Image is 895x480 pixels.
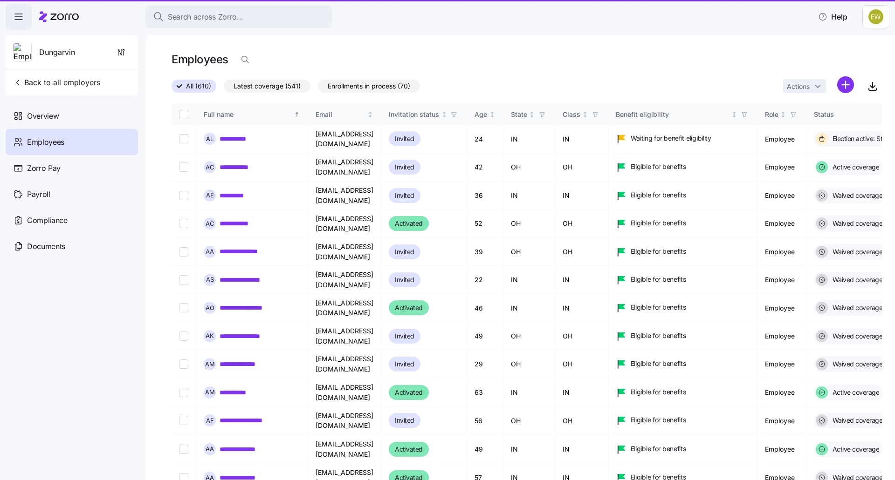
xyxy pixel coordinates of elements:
span: Latest coverage (541) [234,80,301,92]
span: Invited [395,133,414,144]
span: All (610) [186,80,211,92]
a: Documents [6,233,138,259]
td: 46 [467,294,503,322]
td: IN [503,182,555,210]
span: Waived coverage [830,275,883,284]
td: [EMAIL_ADDRESS][DOMAIN_NAME] [308,153,381,182]
span: A F [206,418,214,424]
span: Waived coverage [830,331,883,341]
span: A S [206,277,214,283]
span: Invited [395,358,414,370]
td: Employee [757,407,806,435]
div: Not sorted [780,111,786,118]
td: 36 [467,182,503,210]
td: Employee [757,182,806,210]
td: OH [503,322,555,350]
span: Eligible for benefits [631,190,686,200]
td: OH [503,407,555,435]
button: Actions [783,79,826,93]
span: Waiting for benefit eligibility [631,134,711,143]
td: Employee [757,210,806,238]
span: Invited [395,246,414,257]
img: Employer logo [14,43,31,62]
td: 49 [467,322,503,350]
span: Eligible for benefits [631,444,686,453]
input: Select record 10 [179,388,188,397]
span: Compliance [27,215,68,226]
input: Select record 1 [179,134,188,143]
td: 22 [467,266,503,294]
span: Activated [395,387,423,398]
td: OH [555,350,608,378]
td: OH [503,210,555,238]
th: ClassNot sorted [555,104,608,125]
button: Search across Zorro... [145,6,332,28]
td: 24 [467,125,503,153]
input: Select record 5 [179,247,188,257]
td: IN [503,125,555,153]
td: OH [555,322,608,350]
span: Actions [787,83,810,90]
td: Employee [757,435,806,464]
td: IN [503,379,555,407]
input: Select record 7 [179,303,188,312]
span: Active coverage [830,445,880,454]
td: 49 [467,435,503,464]
th: StateNot sorted [503,104,555,125]
h1: Employees [172,52,228,67]
span: A K [206,333,214,339]
td: 52 [467,210,503,238]
td: [EMAIL_ADDRESS][DOMAIN_NAME] [308,322,381,350]
th: Invitation statusNot sorted [381,104,467,125]
input: Select record 9 [179,359,188,369]
span: Waived coverage [830,219,883,228]
span: A M [205,389,215,395]
span: A E [206,192,214,198]
td: OH [555,210,608,238]
a: Employees [6,129,138,155]
td: OH [503,153,555,182]
span: Help [818,11,847,22]
span: Documents [27,241,65,252]
span: Eligible for benefits [631,387,686,397]
span: Dungarvin [39,47,75,58]
td: [EMAIL_ADDRESS][DOMAIN_NAME] [308,182,381,210]
span: Invited [395,415,414,426]
span: Waived coverage [830,191,883,200]
th: Benefit eligibilityNot sorted [608,104,757,125]
th: RoleNot sorted [757,104,806,125]
span: Eligible for benefits [631,331,686,340]
div: Not sorted [441,111,447,118]
div: Sorted ascending [294,111,300,118]
a: Compliance [6,207,138,233]
span: Eligible for benefits [631,359,686,368]
span: A O [206,305,214,311]
td: [EMAIL_ADDRESS][DOMAIN_NAME] [308,125,381,153]
span: Enrollments in process (70) [328,80,410,92]
span: Zorro Pay [27,162,61,174]
div: Invitation status [389,109,439,120]
span: Active coverage [830,162,880,172]
td: [EMAIL_ADDRESS][DOMAIN_NAME] [308,210,381,238]
div: Email [316,109,365,120]
td: [EMAIL_ADDRESS][DOMAIN_NAME] [308,294,381,322]
td: 63 [467,379,503,407]
td: [EMAIL_ADDRESS][DOMAIN_NAME] [308,407,381,435]
input: Select record 8 [179,331,188,341]
td: IN [503,266,555,294]
span: A M [205,361,215,367]
td: IN [555,182,608,210]
th: EmailNot sorted [308,104,381,125]
td: [EMAIL_ADDRESS][DOMAIN_NAME] [308,379,381,407]
span: Activated [395,218,423,229]
span: Invited [395,162,414,173]
span: Eligible for benefits [631,218,686,228]
span: Invited [395,190,414,201]
span: Active coverage [830,388,880,397]
th: AgeNot sorted [467,104,503,125]
span: Waived coverage [830,416,883,425]
td: Employee [757,294,806,322]
td: Employee [757,125,806,153]
button: Help [811,7,855,26]
td: OH [555,153,608,182]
